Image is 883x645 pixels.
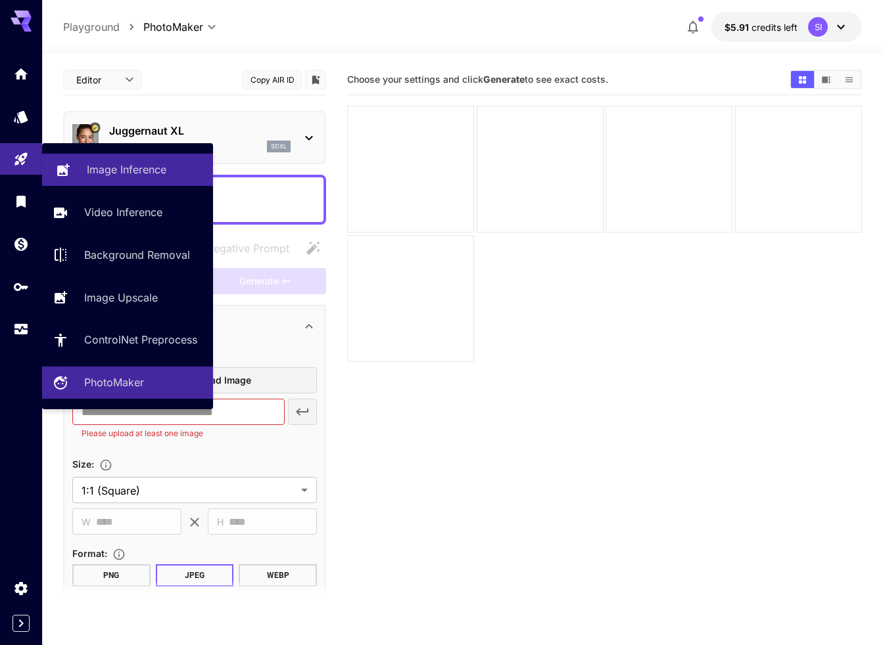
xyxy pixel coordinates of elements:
div: SI [808,17,828,37]
p: Juggernaut XL [109,123,291,139]
div: Playground [13,151,29,167]
button: Show images in list view [838,71,861,88]
button: Expand sidebar [12,615,30,632]
button: Show images in grid view [791,71,814,88]
div: Wallet [13,236,29,252]
p: PhotoMaker [84,374,144,390]
div: Home [13,66,29,82]
button: PNG [72,564,151,587]
button: Copy AIR ID [243,70,302,89]
span: credits left [752,22,798,33]
b: Generate [483,74,525,85]
a: Image Upscale [42,281,213,313]
span: Format : [72,548,107,559]
p: sdxl [271,142,287,151]
span: Choose your settings and click to see exact costs. [347,74,608,85]
span: Negative prompts are not compatible with the selected model. [179,240,300,256]
span: Editor [76,73,117,87]
button: Show images in video view [815,71,838,88]
a: ControlNet Preprocess [42,324,213,356]
button: Add to library [310,72,322,87]
div: Show images in grid viewShow images in video viewShow images in list view [790,70,862,89]
p: Image Inference [87,162,166,177]
p: Video Inference [84,204,162,220]
span: Negative Prompt [206,240,289,256]
a: Background Removal [42,239,213,271]
span: $5.91 [725,22,752,33]
span: PhotoMaker [143,19,203,35]
div: Usage [13,321,29,338]
button: $5.90618 [711,12,862,42]
a: Image Inference [42,154,213,186]
p: Background Removal [84,247,190,263]
button: WEBP [239,564,317,587]
div: Library [13,193,29,210]
nav: breadcrumb [63,19,143,35]
p: Playground [63,19,120,35]
button: Certified Model – Vetted for best performance and includes a commercial license. [89,123,100,133]
div: Settings [13,580,29,596]
span: W [82,514,91,529]
span: H [217,514,224,529]
a: Video Inference [42,196,213,229]
p: Image Upscale [84,290,158,305]
button: Choose the file format for the output image. [107,548,131,561]
a: PhotoMaker [42,367,213,399]
p: Jugg_XI_by_RunDiffusion [109,141,203,151]
span: 1:1 (Square) [82,483,296,499]
div: API Keys [13,278,29,295]
button: JPEG [156,564,234,587]
p: Please upload at least one image [82,427,275,440]
p: ControlNet Preprocess [84,332,197,347]
span: Size : [72,458,94,470]
div: $5.90618 [725,20,798,34]
button: Adjust the dimensions of the generated image by specifying its width and height in pixels, or sel... [94,458,118,472]
div: Models [13,108,29,125]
